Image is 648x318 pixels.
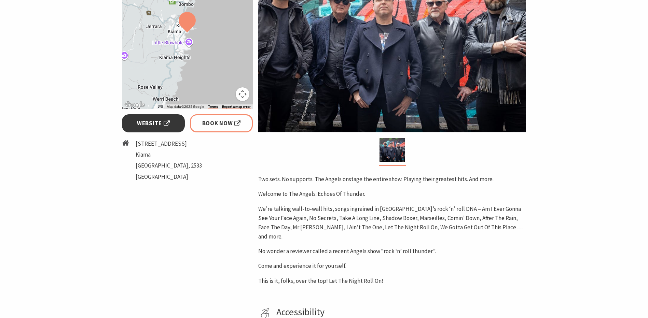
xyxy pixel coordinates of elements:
a: Report a map error [222,105,251,109]
a: Terms (opens in new tab) [208,105,218,109]
img: The Angels [380,138,405,162]
p: We’re talking wall-to-wall hits, songs ingrained in [GEOGRAPHIC_DATA]’s rock ‘n’ roll DNA – Am I ... [258,204,526,242]
a: Open this area in Google Maps (opens a new window) [124,100,146,109]
span: Map data ©2025 Google [167,105,204,109]
a: Book Now [190,114,253,132]
img: Google [124,100,146,109]
a: Website [122,114,185,132]
p: Welcome to The Angels: Echoes Of Thunder. [258,189,526,199]
p: Come and experience it for yourself. [258,261,526,271]
li: [GEOGRAPHIC_DATA], 2533 [136,161,202,170]
button: Keyboard shortcuts [158,104,163,109]
p: This is it, folks, over the top! Let The Night Roll On! [258,276,526,286]
li: [GEOGRAPHIC_DATA] [136,172,202,182]
span: Website [137,119,170,128]
p: No wonder a reviewer called a recent Angels show “rock ‘n’ roll thunder”. [258,247,526,256]
h4: Accessibility [276,306,524,318]
li: Kiama [136,150,202,159]
span: Book Now [202,119,241,128]
button: Map camera controls [236,87,249,101]
li: [STREET_ADDRESS] [136,139,202,148]
p: Two sets. No supports. The Angels onstage the entire show. Playing their greatest hits. And more. [258,175,526,184]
